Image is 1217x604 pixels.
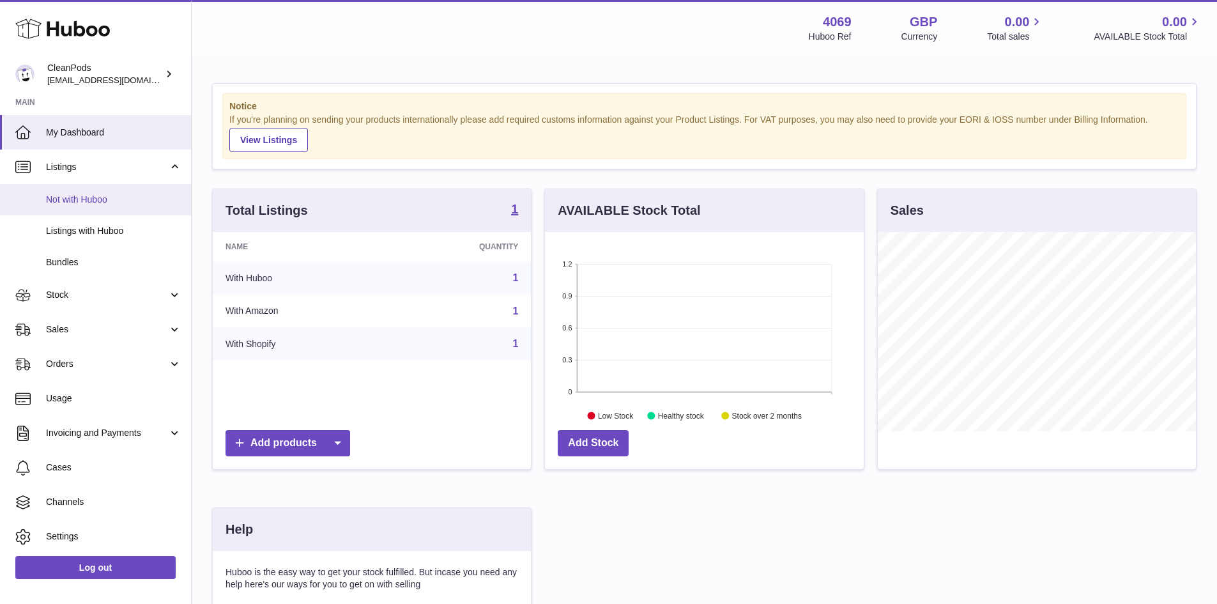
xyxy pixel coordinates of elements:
[46,225,181,237] span: Listings with Huboo
[213,295,387,328] td: With Amazon
[558,202,700,219] h3: AVAILABLE Stock Total
[809,31,852,43] div: Huboo Ref
[512,272,518,283] a: 1
[512,306,518,316] a: 1
[1094,13,1202,43] a: 0.00 AVAILABLE Stock Total
[598,411,634,420] text: Low Stock
[229,128,308,152] a: View Listings
[46,461,181,474] span: Cases
[226,430,350,456] a: Add products
[891,202,924,219] h3: Sales
[46,530,181,543] span: Settings
[563,324,572,332] text: 0.6
[558,430,629,456] a: Add Stock
[1162,13,1187,31] span: 0.00
[213,232,387,261] th: Name
[823,13,852,31] strong: 4069
[47,62,162,86] div: CleanPods
[46,127,181,139] span: My Dashboard
[910,13,937,31] strong: GBP
[512,338,518,349] a: 1
[229,114,1179,152] div: If you're planning on sending your products internationally please add required customs informati...
[1005,13,1030,31] span: 0.00
[46,358,168,370] span: Orders
[511,203,518,218] a: 1
[226,202,308,219] h3: Total Listings
[387,232,532,261] th: Quantity
[46,392,181,405] span: Usage
[987,13,1044,43] a: 0.00 Total sales
[46,496,181,508] span: Channels
[569,388,572,396] text: 0
[563,260,572,268] text: 1.2
[658,411,705,420] text: Healthy stock
[46,194,181,206] span: Not with Huboo
[732,411,802,420] text: Stock over 2 months
[1094,31,1202,43] span: AVAILABLE Stock Total
[46,161,168,173] span: Listings
[987,31,1044,43] span: Total sales
[229,100,1179,112] strong: Notice
[226,566,518,591] p: Huboo is the easy way to get your stock fulfilled. But incase you need any help here's our ways f...
[563,356,572,364] text: 0.3
[563,292,572,300] text: 0.9
[15,65,34,84] img: internalAdmin-4069@internal.huboo.com
[46,427,168,439] span: Invoicing and Payments
[511,203,518,215] strong: 1
[46,256,181,268] span: Bundles
[46,323,168,336] span: Sales
[47,75,188,85] span: [EMAIL_ADDRESS][DOMAIN_NAME]
[213,327,387,360] td: With Shopify
[901,31,938,43] div: Currency
[46,289,168,301] span: Stock
[226,521,253,538] h3: Help
[213,261,387,295] td: With Huboo
[15,556,176,579] a: Log out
